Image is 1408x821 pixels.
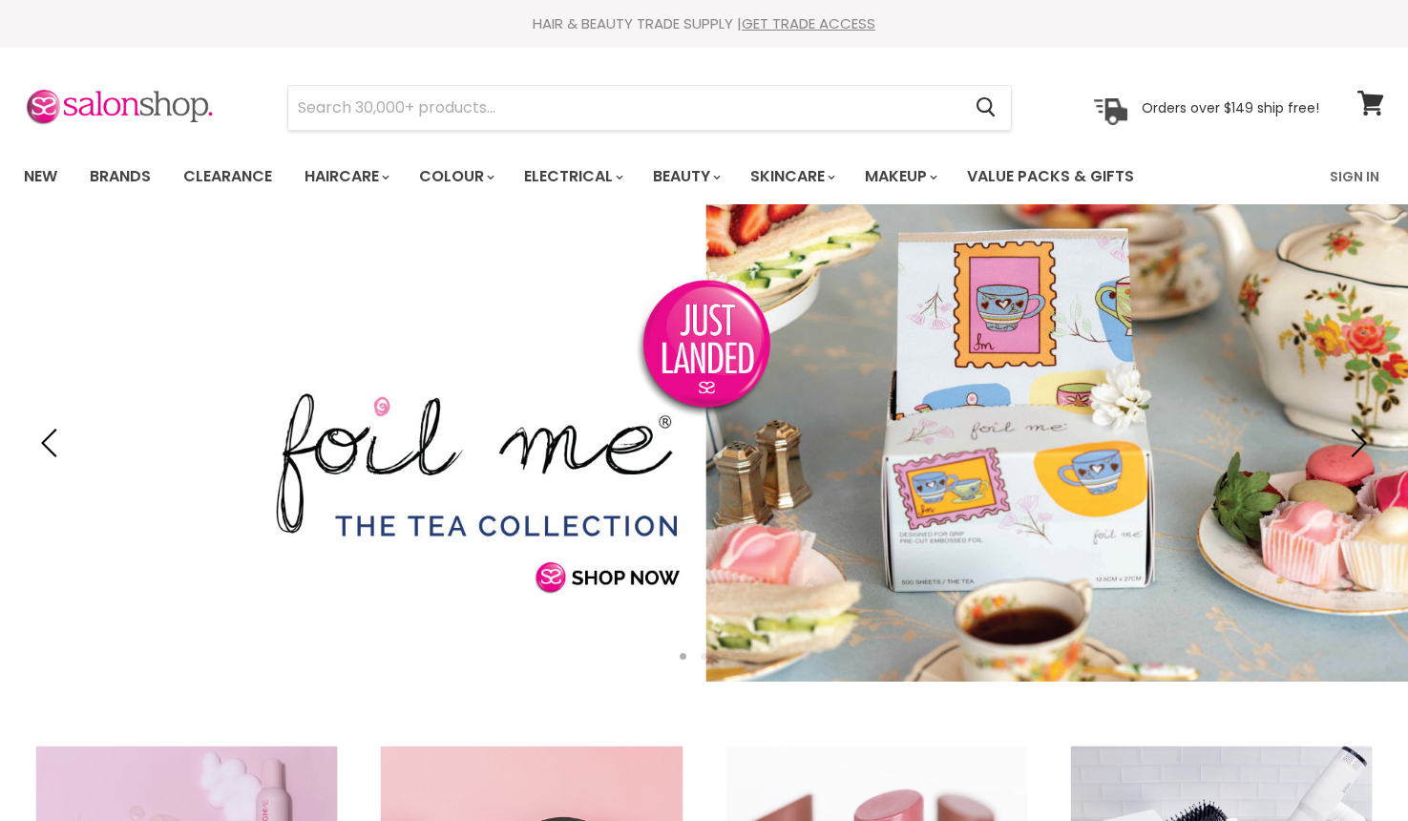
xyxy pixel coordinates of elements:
[742,13,875,33] a: GET TRADE ACCESS
[10,157,72,197] a: New
[960,86,1011,130] button: Search
[722,653,728,660] li: Page dot 3
[1142,98,1319,116] p: Orders over $149 ship free!
[953,157,1148,197] a: Value Packs & Gifts
[75,157,165,197] a: Brands
[290,157,401,197] a: Haircare
[639,157,732,197] a: Beauty
[1336,424,1375,462] button: Next
[680,653,686,660] li: Page dot 1
[510,157,635,197] a: Electrical
[287,85,1012,131] form: Product
[405,157,506,197] a: Colour
[288,86,960,130] input: Search
[736,157,847,197] a: Skincare
[701,653,707,660] li: Page dot 2
[33,424,72,462] button: Previous
[169,157,286,197] a: Clearance
[1318,157,1391,197] a: Sign In
[851,157,949,197] a: Makeup
[10,149,1233,204] ul: Main menu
